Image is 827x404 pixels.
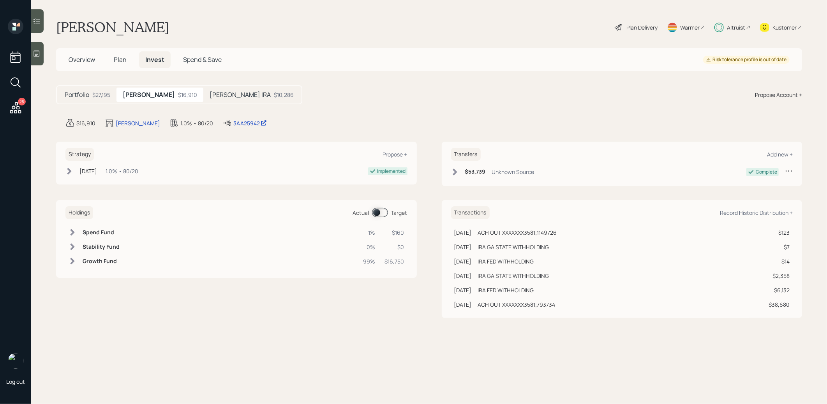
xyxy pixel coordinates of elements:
div: Warmer [680,23,700,32]
div: $27,195 [92,91,110,99]
div: $123 [769,228,790,237]
div: Altruist [727,23,745,32]
div: ACH OUT XXXXXXX3581;793734 [478,300,555,309]
div: Add new + [767,151,793,158]
div: IRA FED WITHHOLDING [478,286,534,294]
div: $10,286 [274,91,294,99]
h6: Holdings [65,206,93,219]
h5: [PERSON_NAME] [123,91,175,98]
div: Complete [756,169,777,176]
span: Spend & Save [183,55,222,64]
div: $38,680 [769,300,790,309]
div: Unknown Source [492,168,534,176]
div: [DATE] [454,257,472,265]
h6: Transfers [451,148,481,161]
div: $16,910 [76,119,95,127]
div: $0 [385,243,404,251]
div: Target [391,209,407,217]
div: [DATE] [79,167,97,175]
div: $160 [385,228,404,237]
div: $14 [769,257,790,265]
div: ACH OUT XXXXXXX3581;1149726 [478,228,557,237]
div: $16,910 [178,91,197,99]
div: $7 [769,243,790,251]
div: Plan Delivery [626,23,658,32]
div: IRA GA STATE WITHHOLDING [478,243,549,251]
div: [DATE] [454,228,472,237]
div: $16,750 [385,257,404,265]
h5: Portfolio [65,91,89,98]
h6: Transactions [451,206,490,219]
div: Propose Account + [755,91,802,99]
span: Invest [145,55,164,64]
div: 25 [18,98,26,105]
div: 1% [363,228,376,237]
div: 3AA25942 [233,119,267,127]
div: [DATE] [454,243,472,251]
div: Implemented [377,168,406,175]
h5: [PERSON_NAME] IRA [210,91,271,98]
div: 0% [363,243,376,251]
div: [DATE] [454,286,472,294]
h1: [PERSON_NAME] [56,19,169,36]
div: IRA GA STATE WITHHOLDING [478,272,549,280]
div: Kustomer [772,23,797,32]
h6: Spend Fund [83,229,120,236]
h6: Stability Fund [83,244,120,250]
span: Plan [114,55,127,64]
div: IRA FED WITHHOLDING [478,257,534,265]
div: $2,358 [769,272,790,280]
div: Log out [6,378,25,385]
span: Overview [69,55,95,64]
div: 1.0% • 80/20 [180,119,213,127]
div: Propose + [383,151,407,158]
div: $6,132 [769,286,790,294]
div: 99% [363,257,376,265]
h6: Growth Fund [83,258,120,265]
div: Record Historic Distribution + [720,209,793,216]
div: [PERSON_NAME] [116,119,160,127]
div: Risk tolerance profile is out of date [706,56,786,63]
div: Actual [353,209,369,217]
h6: $53,739 [465,169,486,175]
div: 1.0% • 80/20 [106,167,138,175]
img: treva-nostdahl-headshot.png [8,353,23,369]
div: [DATE] [454,272,472,280]
h6: Strategy [65,148,94,161]
div: [DATE] [454,300,472,309]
